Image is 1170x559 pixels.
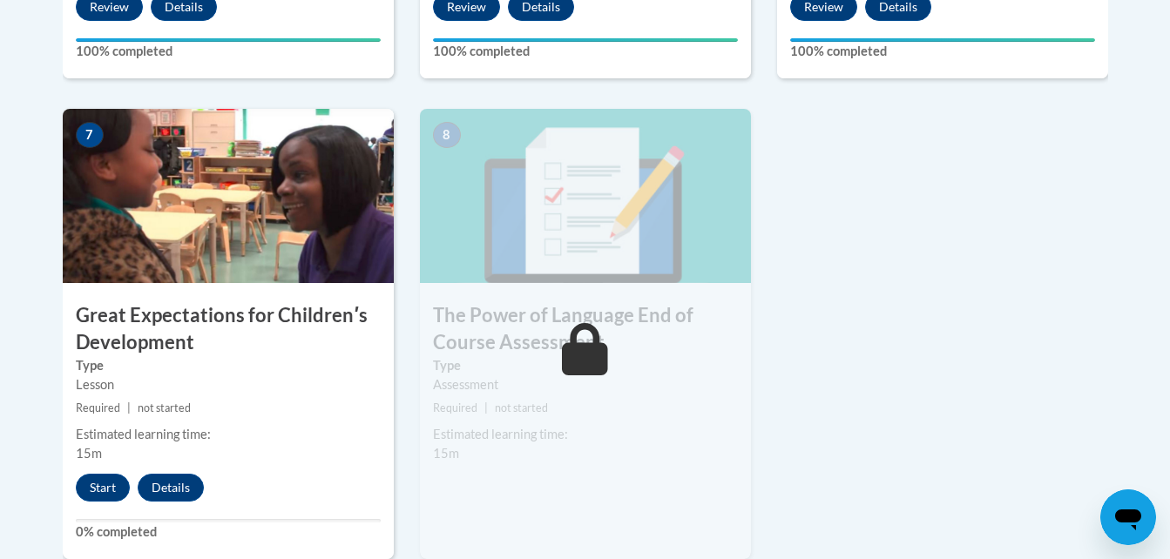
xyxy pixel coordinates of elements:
h3: Great Expectations for Childrenʹs Development [63,302,394,356]
label: 100% completed [790,42,1095,61]
label: 100% completed [76,42,381,61]
span: 15m [433,446,459,461]
span: Required [76,401,120,414]
span: not started [138,401,191,414]
iframe: Button to launch messaging window [1100,489,1156,545]
span: Required [433,401,477,414]
span: 15m [76,446,102,461]
span: | [127,401,131,414]
span: not started [495,401,548,414]
label: Type [433,356,738,375]
div: Your progress [76,38,381,42]
div: Estimated learning time: [76,425,381,444]
div: Lesson [76,375,381,394]
span: 8 [433,122,461,148]
img: Course Image [420,109,751,283]
div: Your progress [433,38,738,42]
img: Course Image [63,109,394,283]
span: 7 [76,122,104,148]
div: Your progress [790,38,1095,42]
label: 0% completed [76,522,381,542]
h3: The Power of Language End of Course Assessment [420,302,751,356]
button: Details [138,474,204,502]
button: Start [76,474,130,502]
div: Assessment [433,375,738,394]
span: | [484,401,488,414]
label: Type [76,356,381,375]
div: Estimated learning time: [433,425,738,444]
label: 100% completed [433,42,738,61]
